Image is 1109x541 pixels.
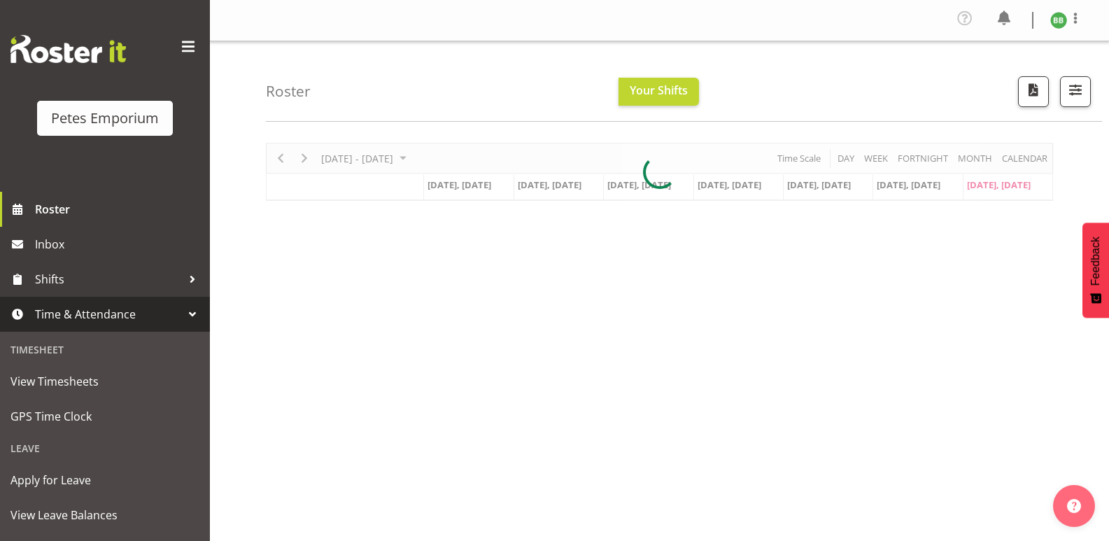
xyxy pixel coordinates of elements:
img: beena-bist9974.jpg [1050,12,1067,29]
span: View Timesheets [10,371,199,392]
a: View Timesheets [3,364,206,399]
button: Your Shifts [619,78,699,106]
span: Apply for Leave [10,470,199,491]
a: Apply for Leave [3,463,206,498]
div: Timesheet [3,335,206,364]
a: GPS Time Clock [3,399,206,434]
span: View Leave Balances [10,505,199,526]
span: Time & Attendance [35,304,182,325]
span: Feedback [1089,237,1102,286]
span: GPS Time Clock [10,406,199,427]
h4: Roster [266,83,311,99]
div: Petes Emporium [51,108,159,129]
button: Filter Shifts [1060,76,1091,107]
span: Inbox [35,234,203,255]
span: Shifts [35,269,182,290]
a: View Leave Balances [3,498,206,533]
span: Your Shifts [630,83,688,98]
button: Feedback - Show survey [1082,223,1109,318]
img: help-xxl-2.png [1067,499,1081,513]
div: Leave [3,434,206,463]
span: Roster [35,199,203,220]
img: Rosterit website logo [10,35,126,63]
button: Download a PDF of the roster according to the set date range. [1018,76,1049,107]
